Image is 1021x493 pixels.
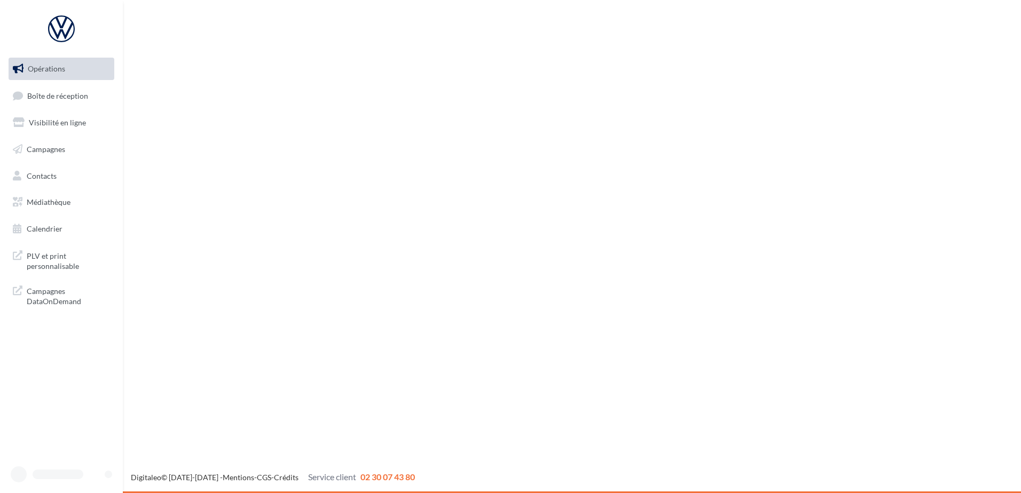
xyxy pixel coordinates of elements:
span: Visibilité en ligne [29,118,86,127]
a: Mentions [223,473,254,482]
span: Campagnes [27,145,65,154]
span: Calendrier [27,224,62,233]
a: Campagnes DataOnDemand [6,280,116,311]
a: Crédits [274,473,299,482]
span: © [DATE]-[DATE] - - - [131,473,415,482]
span: Campagnes DataOnDemand [27,284,110,307]
a: Campagnes [6,138,116,161]
span: Service client [308,472,356,482]
a: Boîte de réception [6,84,116,107]
a: Visibilité en ligne [6,112,116,134]
span: Médiathèque [27,197,70,206]
span: 02 30 07 43 80 [360,472,415,482]
span: Opérations [28,64,65,73]
a: Opérations [6,58,116,80]
span: Boîte de réception [27,91,88,100]
a: Contacts [6,165,116,187]
span: PLV et print personnalisable [27,249,110,272]
a: PLV et print personnalisable [6,244,116,276]
a: CGS [257,473,271,482]
a: Digitaleo [131,473,161,482]
a: Médiathèque [6,191,116,213]
a: Calendrier [6,218,116,240]
span: Contacts [27,171,57,180]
